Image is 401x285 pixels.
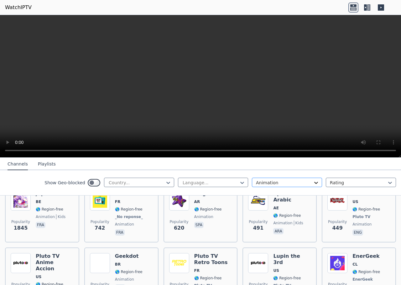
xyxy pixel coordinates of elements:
[352,269,380,274] span: 🌎 Region-free
[273,221,292,226] span: animation
[273,213,301,218] span: 🌎 Region-free
[115,222,134,227] span: animation
[8,158,28,170] button: Channels
[11,191,31,211] img: JapanimTV
[115,207,143,212] span: 🌎 Region-free
[90,191,110,211] img: XilamTV
[332,224,342,232] span: 449
[169,253,189,273] img: Pluto TV Retro Toons
[253,224,263,232] span: 491
[352,222,372,227] span: animation
[194,222,204,228] p: spa
[115,277,134,282] span: animation
[36,222,45,228] p: fra
[352,277,373,282] span: EnerGeek
[36,207,63,212] span: 🌎 Region-free
[56,214,65,219] span: kids
[194,253,232,266] h6: Pluto TV Retro Toons
[170,219,189,224] span: Popularity
[352,214,370,219] span: Pluto TV
[352,262,357,267] span: CL
[249,219,268,224] span: Popularity
[91,219,109,224] span: Popularity
[36,274,41,279] span: US
[328,219,347,224] span: Popularity
[11,219,30,224] span: Popularity
[352,229,363,236] p: eng
[174,224,184,232] span: 620
[169,191,189,211] img: Magic Kids
[115,269,143,274] span: 🌎 Region-free
[248,191,268,211] img: Spacetoon Arabic
[194,207,222,212] span: 🌎 Region-free
[36,253,74,272] h6: Pluto TV Anime Accion
[115,229,125,236] p: fra
[273,228,283,234] p: ara
[44,180,85,186] label: Show Geo-blocked
[115,253,143,259] h6: Geekdot
[352,253,380,259] h6: EnerGeek
[273,253,311,266] h6: Lupin the 3rd
[273,191,311,203] h6: Spacetoon Arabic
[5,4,32,11] a: WatchIPTV
[248,253,268,273] img: Lupin the 3rd
[90,253,110,273] img: Geekdot
[95,224,105,232] span: 742
[36,199,41,204] span: BE
[115,199,120,204] span: FR
[36,214,55,219] span: animation
[194,199,200,204] span: AR
[294,221,303,226] span: kids
[38,158,56,170] button: Playlists
[115,262,121,267] span: BR
[327,253,347,273] img: EnerGeek
[273,276,301,281] span: 🌎 Region-free
[194,214,213,219] span: animation
[11,253,31,273] img: Pluto TV Anime Accion
[14,224,28,232] span: 1845
[327,191,347,211] img: Yu-Gi-Oh!
[115,214,143,219] span: _No reponse_
[194,276,222,281] span: 🌎 Region-free
[352,207,380,212] span: 🌎 Region-free
[273,268,279,273] span: US
[273,206,279,211] span: AE
[194,268,200,273] span: FR
[352,199,358,204] span: US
